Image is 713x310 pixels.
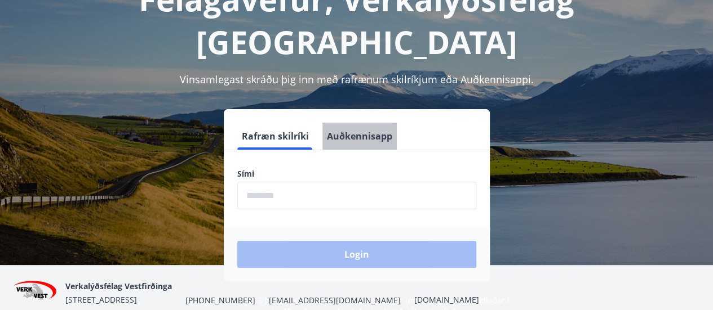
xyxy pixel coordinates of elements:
span: Verkalýðsfélag Vestfirðinga [65,281,172,291]
span: [PHONE_NUMBER] [185,295,255,306]
button: Auðkennisapp [322,123,397,150]
span: Vinsamlegast skráðu þig inn með rafrænum skilríkjum eða Auðkennisappi. [180,73,534,86]
label: Sími [237,168,476,179]
span: [STREET_ADDRESS] [65,294,137,305]
img: jihgzMk4dcgjRAW2aMgpbAqQEG7LZi0j9dOLAUvz.png [14,281,56,305]
span: [EMAIL_ADDRESS][DOMAIN_NAME] [269,295,401,306]
a: [DOMAIN_NAME] [414,294,479,305]
button: Rafræn skilríki [237,123,313,150]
